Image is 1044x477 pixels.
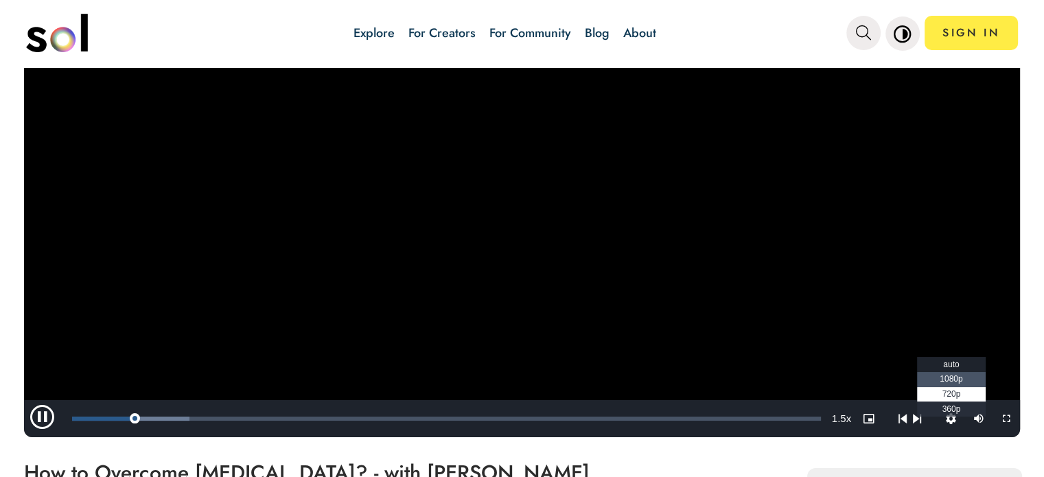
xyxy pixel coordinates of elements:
[942,404,960,414] span: 360p
[828,400,855,437] button: Playback Rate
[910,400,938,437] button: Next video
[489,24,571,42] a: For Community
[942,389,960,399] span: 720p
[72,417,821,421] div: Progress Bar
[925,16,1018,50] a: SIGN IN
[940,374,962,384] span: 1080p
[965,400,993,437] button: Mute
[26,14,88,52] img: logo
[623,24,656,42] a: About
[26,9,1018,57] nav: main navigation
[855,400,883,437] button: Picture-in-Picture
[883,400,910,437] button: Previous video
[408,24,476,42] a: For Creators
[24,400,65,437] button: Pause
[585,24,610,42] a: Blog
[943,360,959,369] span: Auto
[353,24,395,42] a: Explore
[993,400,1020,437] button: Fullscreen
